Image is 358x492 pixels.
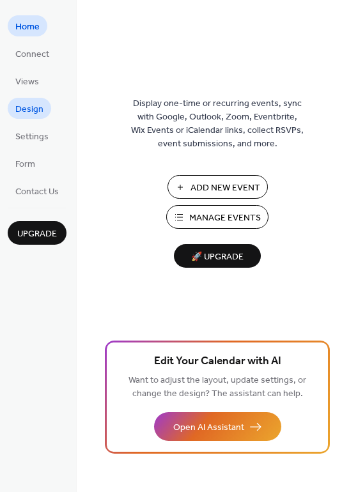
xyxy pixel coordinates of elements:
a: Settings [8,125,56,146]
span: Add New Event [191,181,260,195]
button: Open AI Assistant [154,412,281,441]
span: Edit Your Calendar with AI [154,353,281,371]
span: Design [15,103,43,116]
button: Add New Event [167,175,268,199]
a: Home [8,15,47,36]
span: Home [15,20,40,34]
span: Manage Events [189,211,261,225]
span: 🚀 Upgrade [182,249,253,266]
button: Upgrade [8,221,66,245]
a: Views [8,70,47,91]
a: Connect [8,43,57,64]
a: Design [8,98,51,119]
span: Settings [15,130,49,144]
span: Display one-time or recurring events, sync with Google, Outlook, Zoom, Eventbrite, Wix Events or ... [131,97,304,151]
span: Upgrade [17,227,57,241]
button: 🚀 Upgrade [174,244,261,268]
span: Contact Us [15,185,59,199]
span: Form [15,158,35,171]
span: Views [15,75,39,89]
a: Form [8,153,43,174]
a: Contact Us [8,180,66,201]
span: Open AI Assistant [173,421,244,434]
button: Manage Events [166,205,268,229]
span: Want to adjust the layout, update settings, or change the design? The assistant can help. [128,372,306,403]
span: Connect [15,48,49,61]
